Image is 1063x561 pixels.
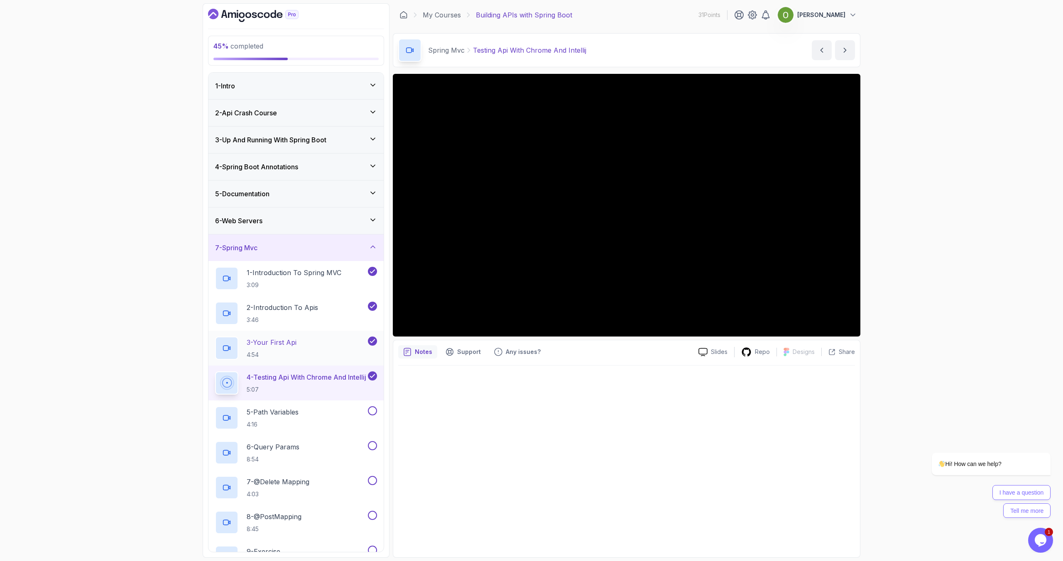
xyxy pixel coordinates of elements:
[247,512,301,522] p: 8 - @PostMapping
[247,455,299,463] p: 8:54
[215,81,235,91] h3: 1 - Intro
[215,189,269,199] h3: 5 - Documentation
[698,11,720,19] p: 31 Points
[215,243,257,253] h3: 7 - Spring Mvc
[905,351,1055,524] iframe: chat widget
[215,267,377,290] button: 1-Introduction To Spring MVC3:09
[793,348,815,356] p: Designs
[839,348,855,356] p: Share
[399,11,408,19] a: Dashboard
[215,108,277,118] h3: 2 - Api Crash Course
[778,7,794,23] img: user profile image
[797,11,845,19] p: [PERSON_NAME]
[208,9,318,22] a: Dashboard
[247,490,309,498] p: 4:03
[247,525,301,533] p: 8:45
[208,207,384,234] button: 6-Web Servers
[215,371,377,395] button: 4-Testing Api With Chrome And Intellij5:07
[835,40,855,60] button: next content
[247,351,296,359] p: 4:54
[812,40,832,60] button: previous content
[208,154,384,180] button: 4-Spring Boot Annotations
[247,372,366,382] p: 4 - Testing Api With Chrome And Intellij
[247,281,341,289] p: 3:09
[247,337,296,347] p: 3 - Your First Api
[428,45,465,55] p: Spring Mvc
[213,42,263,50] span: completed
[215,216,262,226] h3: 6 - Web Servers
[213,42,229,50] span: 45 %
[215,162,298,172] h3: 4 - Spring Boot Annotations
[247,268,341,278] p: 1 - Introduction To Spring MVC
[208,234,384,261] button: 7-Spring Mvc
[215,302,377,325] button: 2-Introduction To Apis3:46
[247,420,299,429] p: 4:16
[247,302,318,312] p: 2 - Introduction To Apis
[398,345,437,359] button: notes button
[208,180,384,207] button: 5-Documentation
[215,476,377,499] button: 7-@Delete Mapping4:03
[735,347,776,357] a: Repo
[247,546,280,556] p: 9 - Exercise
[208,127,384,153] button: 3-Up And Running With Spring Boot
[457,348,481,356] p: Support
[208,73,384,99] button: 1-Intro
[215,511,377,534] button: 8-@PostMapping8:45
[692,348,734,356] a: Slides
[247,407,299,417] p: 5 - Path Variables
[247,385,366,394] p: 5:07
[489,345,546,359] button: Feedback button
[215,441,377,464] button: 6-Query Params8:54
[441,345,486,359] button: Support button
[393,74,860,337] iframe: 4 - Testing API with Chrome and IntelliJ
[506,348,541,356] p: Any issues?
[711,348,727,356] p: Slides
[476,10,572,20] p: Building APIs with Spring Boot
[215,135,326,145] h3: 3 - Up And Running With Spring Boot
[415,348,432,356] p: Notes
[755,348,770,356] p: Repo
[1028,528,1055,553] iframe: chat widget
[215,406,377,429] button: 5-Path Variables4:16
[423,10,461,20] a: My Courses
[247,316,318,324] p: 3:46
[473,45,586,55] p: Testing Api With Chrome And Intellij
[821,348,855,356] button: Share
[247,442,299,452] p: 6 - Query Params
[247,477,309,487] p: 7 - @Delete Mapping
[215,337,377,360] button: 3-Your First Api4:54
[777,7,857,23] button: user profile image[PERSON_NAME]
[208,100,384,126] button: 2-Api Crash Course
